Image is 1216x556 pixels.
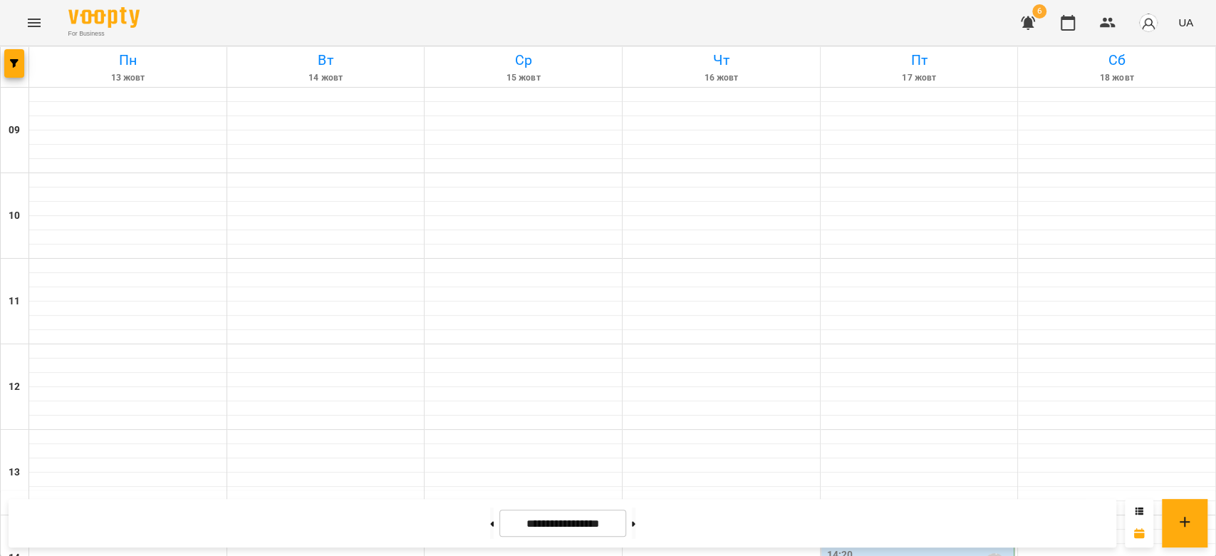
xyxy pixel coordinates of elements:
[427,49,620,71] h6: Ср
[823,49,1016,71] h6: Пт
[9,379,20,395] h6: 12
[625,71,818,85] h6: 16 жовт
[1173,9,1199,36] button: UA
[68,29,140,38] span: For Business
[1138,13,1158,33] img: avatar_s.png
[1020,49,1213,71] h6: Сб
[1032,4,1046,19] span: 6
[9,208,20,224] h6: 10
[9,123,20,138] h6: 09
[17,6,51,40] button: Menu
[68,7,140,28] img: Voopty Logo
[229,71,422,85] h6: 14 жовт
[1178,15,1193,30] span: UA
[31,71,224,85] h6: 13 жовт
[1020,71,1213,85] h6: 18 жовт
[625,49,818,71] h6: Чт
[9,465,20,480] h6: 13
[229,49,422,71] h6: Вт
[427,71,620,85] h6: 15 жовт
[823,71,1016,85] h6: 17 жовт
[31,49,224,71] h6: Пн
[9,294,20,309] h6: 11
